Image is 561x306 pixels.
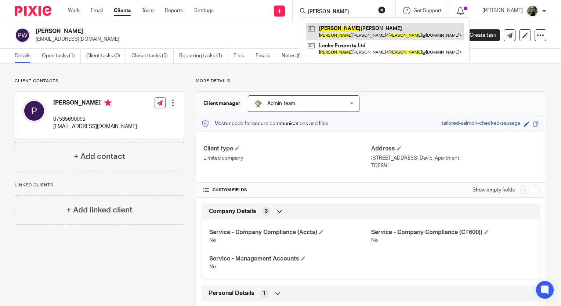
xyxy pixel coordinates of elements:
h4: Service - Management Accounts [209,255,371,263]
h4: + Add linked client [66,204,133,216]
p: More details [196,78,546,84]
h2: [PERSON_NAME] [36,28,364,35]
i: Primary [104,99,112,106]
a: Recurring tasks (1) [179,49,228,63]
h4: Service - Company Compliance (Accts) [209,229,371,236]
p: [EMAIL_ADDRESS][DOMAIN_NAME] [53,123,137,130]
a: Create task [457,29,500,41]
a: Team [142,7,154,14]
img: svg%3E [15,28,30,43]
span: Company Details [209,208,256,215]
img: svg%3E [22,99,46,123]
p: Master code for secure communications and files [202,120,328,127]
img: ACCOUNTING4EVERYTHING-9.jpg [526,5,538,17]
a: Emails [256,49,276,63]
p: TQ58NL [371,162,539,170]
span: No [209,264,216,269]
div: tailored-salmon-checked-sausage [442,120,520,128]
p: [EMAIL_ADDRESS][DOMAIN_NAME] [36,36,446,43]
p: Client contacts [15,78,184,84]
a: Settings [194,7,214,14]
img: Pixie [15,6,51,16]
h4: Address [371,145,539,153]
a: Files [234,49,250,63]
span: No [209,238,216,243]
span: Get Support [413,8,442,13]
a: Clients [114,7,131,14]
h3: Client manager [203,100,240,107]
p: [PERSON_NAME] [482,7,523,14]
h4: Service - Company Compliance (CT600)) [371,229,533,236]
button: Clear [378,6,386,14]
span: 3 [265,208,268,215]
a: Closed tasks (5) [131,49,174,63]
a: Email [91,7,103,14]
p: [STREET_ADDRESS] Davici Apartment [371,154,539,162]
a: Open tasks (1) [42,49,81,63]
span: Personal Details [209,289,254,297]
h4: Client type [203,145,371,153]
p: Limited company [203,154,371,162]
span: 1 [263,290,266,297]
span: Admin Team [267,101,295,106]
a: Client tasks (0) [86,49,126,63]
p: Linked clients [15,182,184,188]
h4: + Add contact [74,151,125,162]
h4: CUSTOM FIELDS [203,187,371,193]
h4: [PERSON_NAME] [53,99,137,108]
span: No [371,238,378,243]
label: Show empty fields [473,186,515,194]
p: 07535690092 [53,116,137,123]
a: Work [68,7,80,14]
input: Search [307,9,373,15]
a: Details [15,49,36,63]
a: Notes (0) [282,49,308,63]
img: 1000002125.jpg [254,99,263,108]
a: Reports [165,7,183,14]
